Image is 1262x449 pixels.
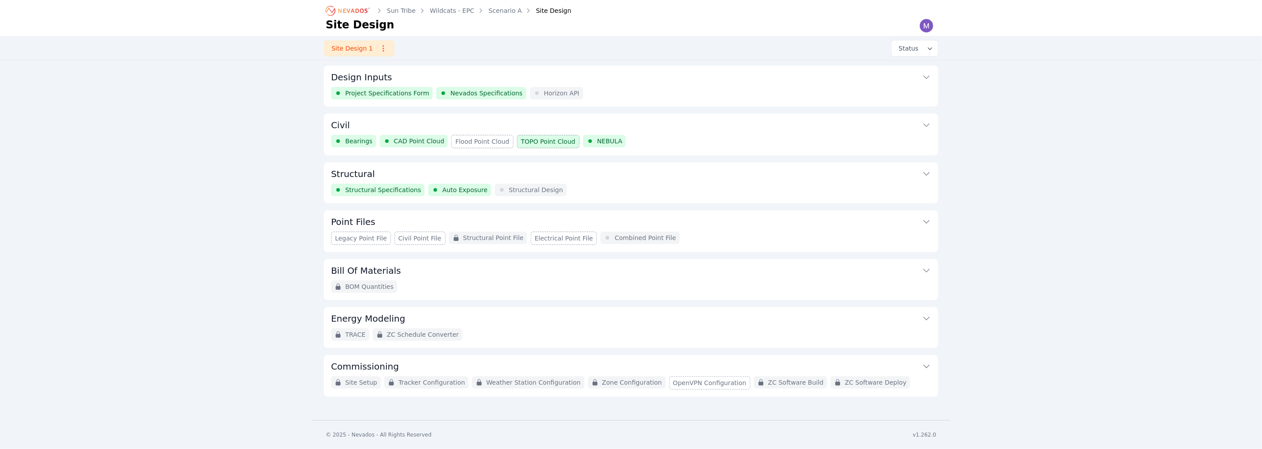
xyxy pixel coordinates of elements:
h3: Commissioning [331,360,399,373]
h3: Point Files [331,216,375,228]
span: TOPO Point Cloud [521,137,576,146]
span: Horizon API [544,89,580,98]
div: Design InputsProject Specifications FormNevados SpecificationsHorizon API [324,66,938,106]
span: ZC Software Deploy [845,378,907,387]
button: Design Inputs [331,66,931,87]
span: Bearings [345,137,373,146]
span: Auto Exposure [442,185,488,194]
span: CAD Point Cloud [394,137,445,146]
a: Sun Tribe [387,6,416,15]
div: StructuralStructural SpecificationsAuto ExposureStructural Design [324,162,938,203]
h3: Energy Modeling [331,312,405,325]
h3: Design Inputs [331,71,392,83]
button: Point Files [331,210,931,232]
button: Commissioning [331,355,931,376]
div: © 2025 - Nevados - All Rights Reserved [326,431,432,438]
h3: Bill Of Materials [331,264,401,277]
div: CommissioningSite SetupTracker ConfigurationWeather Station ConfigurationZone ConfigurationOpenVP... [324,355,938,397]
span: Nevados Specifications [450,89,522,98]
h3: Structural [331,168,375,180]
span: Combined Point File [615,233,676,242]
span: Site Setup [345,378,377,387]
h1: Site Design [326,18,394,32]
a: Wildcats - EPC [430,6,474,15]
button: Structural [331,162,931,184]
span: BOM Quantities [345,282,394,291]
span: Electrical Point File [535,234,593,243]
span: ZC Software Build [768,378,824,387]
img: Madeline Koldos [919,19,934,33]
span: Legacy Point File [335,234,387,243]
span: Structural Point File [463,233,524,242]
span: Civil Point File [398,234,442,243]
span: Status [895,44,919,53]
span: Project Specifications Form [345,89,429,98]
div: Site Design [524,6,572,15]
div: v1.262.0 [913,431,936,438]
button: Status [891,40,938,56]
span: Structural Specifications [345,185,421,194]
button: Bill Of Materials [331,259,931,280]
span: TRACE [345,330,366,339]
nav: Breadcrumb [326,4,572,18]
span: Zone Configuration [602,378,662,387]
div: CivilBearingsCAD Point CloudFlood Point CloudTOPO Point CloudNEBULA [324,114,938,155]
span: OpenVPN Configuration [673,378,746,387]
button: Energy Modeling [331,307,931,328]
span: Tracker Configuration [398,378,465,387]
span: Structural Design [509,185,563,194]
div: Energy ModelingTRACEZC Schedule Converter [324,307,938,348]
a: Scenario A [489,6,522,15]
span: Flood Point Cloud [455,137,509,146]
button: Civil [331,114,931,135]
span: NEBULA [597,137,623,146]
span: ZC Schedule Converter [387,330,459,339]
h3: Civil [331,119,350,131]
span: Weather Station Configuration [486,378,581,387]
div: Point FilesLegacy Point FileCivil Point FileStructural Point FileElectrical Point FileCombined Po... [324,210,938,252]
a: Site Design 1 [324,40,394,56]
div: Bill Of MaterialsBOM Quantities [324,259,938,300]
